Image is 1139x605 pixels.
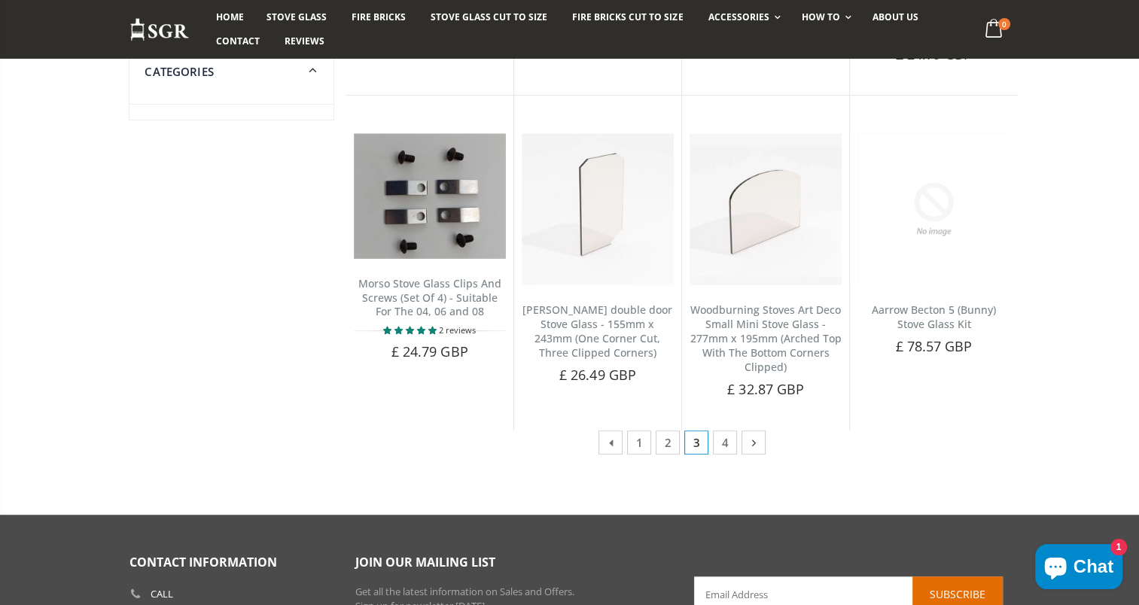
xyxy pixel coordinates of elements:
span: Categories [145,64,214,79]
img: Stove Glass Replacement [129,17,190,42]
span: 2 reviews [439,324,476,336]
a: How To [790,5,859,29]
span: Fire Bricks Cut To Size [572,11,683,23]
a: Morso Stove Glass Clips And Screws (Set Of 4) - Suitable For The 04, 06 and 08 [358,276,501,319]
a: 1 [627,430,651,455]
a: [PERSON_NAME] double door Stove Glass - 155mm x 243mm (One Corner Cut, Three Clipped Corners) [522,302,672,360]
a: Fire Bricks Cut To Size [561,5,694,29]
inbox-online-store-chat: Shopify online store chat [1031,544,1127,593]
a: Home [205,5,255,29]
span: Stove Glass Cut To Size [431,11,547,23]
span: 0 [998,18,1010,30]
span: £ 24.79 GBP [391,342,468,360]
span: £ 26.49 GBP [559,366,636,384]
a: Accessories [696,5,787,29]
a: 4 [713,430,737,455]
span: Contact Information [129,554,277,570]
a: Stove Glass [255,5,338,29]
span: About us [873,11,918,23]
img: Woodburning Stoves Art Deco Small Mini Stove Glass [690,133,842,285]
span: Home [216,11,244,23]
span: 3 [684,430,708,455]
a: Woodburning Stoves Art Deco Small Mini Stove Glass - 277mm x 195mm (Arched Top With The Bottom Co... [690,302,842,374]
span: 5.00 stars [383,324,439,336]
span: Fire Bricks [352,11,406,23]
a: Reviews [273,29,336,53]
span: Join our mailing list [355,554,495,570]
img: Stove glass clips for the Morso 04, 06 and 08 [354,133,506,259]
a: Contact [205,29,271,53]
b: Call [151,589,173,599]
a: 0 [979,15,1010,44]
a: Aarrow Becton 5 (Bunny) Stove Glass Kit [872,302,996,331]
span: £ 78.57 GBP [895,337,972,355]
a: 2 [656,430,680,455]
span: Stove Glass [266,11,327,23]
a: About us [861,5,930,29]
img: Hunter Lovenholm double door stove glass [522,133,674,285]
span: Reviews [285,35,324,47]
span: Accessories [708,11,769,23]
span: How To [802,11,840,23]
a: Fire Bricks [340,5,417,29]
span: £ 32.87 GBP [727,380,804,398]
a: Stove Glass Cut To Size [419,5,559,29]
span: Contact [216,35,260,47]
